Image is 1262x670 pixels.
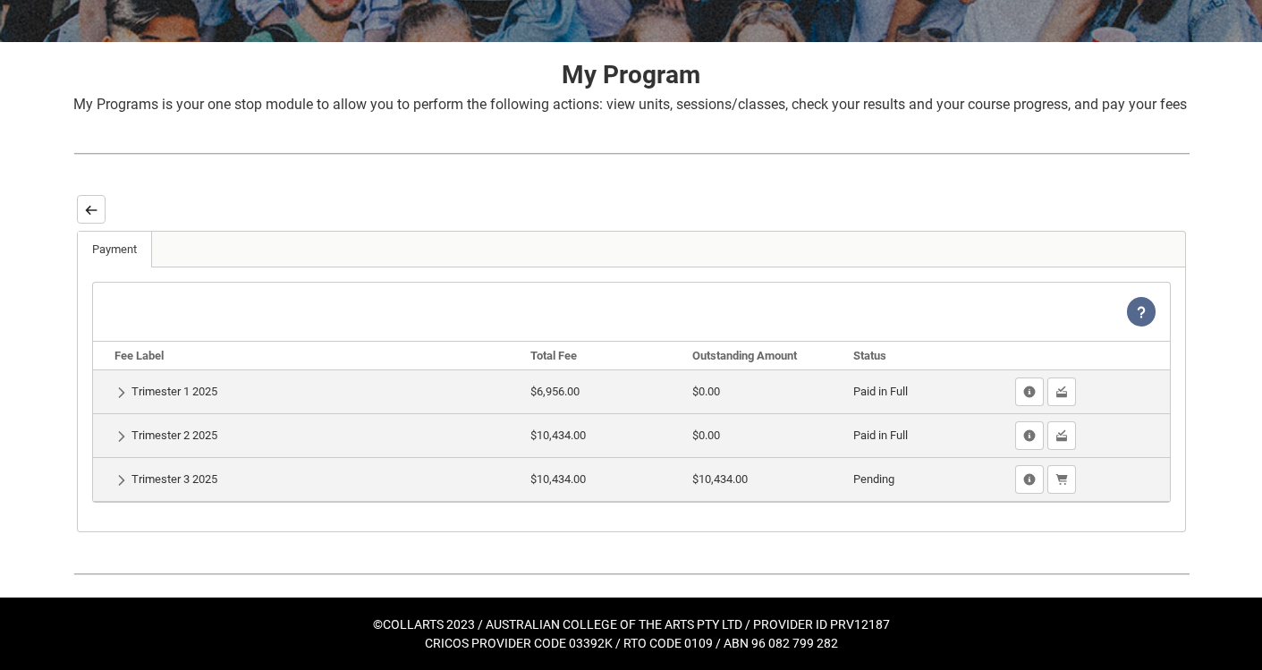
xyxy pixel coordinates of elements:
lightning-formatted-number: $10,434.00 [530,472,586,486]
td: Paid in Full [846,413,1008,457]
lightning-formatted-number: $0.00 [692,385,720,398]
td: Trimester 1 2025 [93,369,524,413]
button: Pay Now [1047,465,1076,494]
td: Pending [846,457,1008,501]
button: Show Fee Lines [1015,421,1044,450]
span: My Programs is your one stop module to allow you to perform the following actions: view units, se... [73,96,1187,113]
button: Show Fee Lines [1015,465,1044,494]
button: Show Fee Lines [1015,377,1044,406]
lightning-formatted-number: $0.00 [692,428,720,442]
lightning-formatted-number: $10,434.00 [692,472,748,486]
td: Paid in Full [846,369,1008,413]
button: Back [77,195,106,224]
lightning-icon: View Help [1127,297,1156,327]
lightning-formatted-number: $10,434.00 [530,428,586,442]
b: Outstanding Amount [692,349,797,362]
img: REDU_GREY_LINE [73,564,1190,583]
strong: My Program [562,60,700,89]
button: Show Past Payments [1047,377,1076,406]
td: Trimester 3 2025 [93,457,524,501]
b: Total Fee [530,349,577,362]
b: Fee Label [114,349,164,362]
button: Show Past Payments [1047,421,1076,450]
button: Show Details [114,472,129,488]
img: REDU_GREY_LINE [73,144,1190,163]
b: Status [853,349,886,362]
button: Show Details [114,385,129,400]
button: Show Details [114,428,129,444]
lightning-formatted-number: $6,956.00 [530,385,580,398]
td: Trimester 2 2025 [93,413,524,457]
a: Payment [78,232,152,267]
span: View Help [1127,304,1156,318]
